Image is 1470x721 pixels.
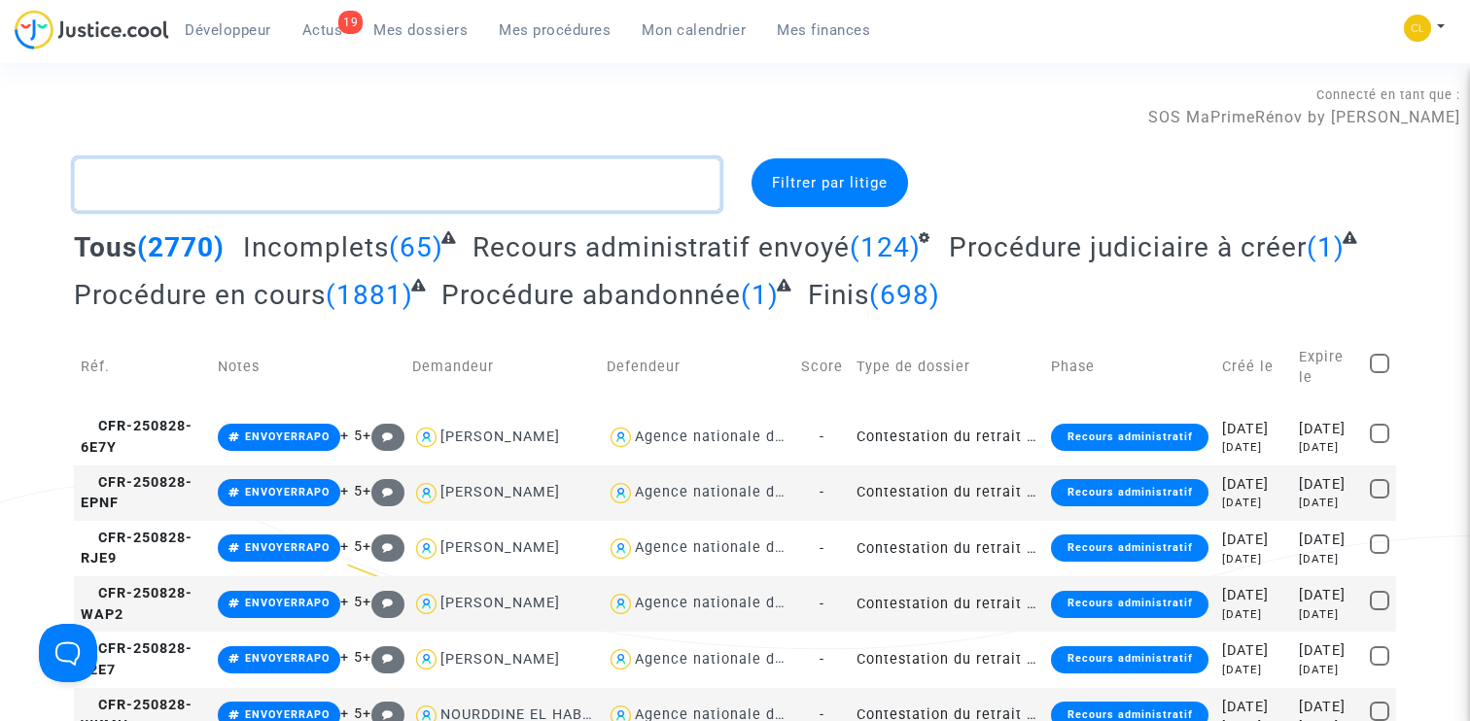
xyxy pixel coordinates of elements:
[1316,87,1460,102] span: Connecté en tant que :
[1051,534,1207,562] div: Recours administratif
[772,174,888,191] span: Filtrer par litige
[81,474,192,512] span: CFR-250828-EPNF
[363,594,404,610] span: +
[642,21,746,39] span: Mon calendrier
[850,326,1044,409] td: Type de dossier
[761,16,886,45] a: Mes finances
[1222,439,1286,456] div: [DATE]
[741,279,779,311] span: (1)
[373,21,468,39] span: Mes dossiers
[412,534,440,563] img: icon-user.svg
[81,640,192,678] span: CFR-250828-62E7
[850,231,921,263] span: (124)
[850,521,1044,576] td: Contestation du retrait de [PERSON_NAME] par l'ANAH (mandataire)
[440,595,560,611] div: [PERSON_NAME]
[211,326,405,409] td: Notes
[1222,640,1286,662] div: [DATE]
[1299,606,1356,623] div: [DATE]
[635,484,849,500] div: Agence nationale de l'habitat
[499,21,611,39] span: Mes procédures
[412,590,440,618] img: icon-user.svg
[302,21,343,39] span: Actus
[1222,419,1286,440] div: [DATE]
[635,539,849,556] div: Agence nationale de l'habitat
[1299,585,1356,606] div: [DATE]
[1222,697,1286,718] div: [DATE]
[607,479,635,507] img: icon-user.svg
[820,596,824,612] span: -
[1299,530,1356,551] div: [DATE]
[39,624,97,682] iframe: Help Scout Beacon - Open
[1222,606,1286,623] div: [DATE]
[245,708,330,721] span: ENVOYERRAPO
[483,16,626,45] a: Mes procédures
[81,585,192,623] span: CFR-250828-WAP2
[820,651,824,668] span: -
[1051,479,1207,506] div: Recours administratif
[412,424,440,452] img: icon-user.svg
[1299,551,1356,567] div: [DATE]
[850,576,1044,632] td: Contestation du retrait de [PERSON_NAME] par l'ANAH (mandataire)
[405,326,600,409] td: Demandeur
[820,429,824,445] span: -
[472,231,850,263] span: Recours administratif envoyé
[1222,585,1286,606] div: [DATE]
[1299,495,1356,511] div: [DATE]
[363,483,404,499] span: +
[363,538,404,555] span: +
[850,409,1044,464] td: Contestation du retrait de [PERSON_NAME] par l'ANAH (mandataire)
[820,540,824,557] span: -
[607,534,635,563] img: icon-user.svg
[607,424,635,452] img: icon-user.svg
[1299,474,1356,496] div: [DATE]
[1299,439,1356,456] div: [DATE]
[326,279,413,311] span: (1881)
[1222,551,1286,567] div: [DATE]
[850,632,1044,687] td: Contestation du retrait de [PERSON_NAME] par l'ANAH (mandataire)
[287,16,359,45] a: 19Actus
[412,645,440,673] img: icon-user.svg
[777,21,870,39] span: Mes finances
[1299,419,1356,440] div: [DATE]
[441,279,741,311] span: Procédure abandonnée
[15,10,169,50] img: jc-logo.svg
[635,429,849,445] div: Agence nationale de l'habitat
[243,231,389,263] span: Incomplets
[635,595,849,611] div: Agence nationale de l'habitat
[338,11,363,34] div: 19
[412,479,440,507] img: icon-user.svg
[820,484,824,500] span: -
[949,231,1307,263] span: Procédure judiciaire à créer
[1215,326,1293,409] td: Créé le
[74,326,212,409] td: Réf.
[1299,697,1356,718] div: [DATE]
[245,652,330,665] span: ENVOYERRAPO
[440,539,560,556] div: [PERSON_NAME]
[81,530,192,567] span: CFR-250828-RJE9
[635,651,849,668] div: Agence nationale de l'habitat
[245,430,330,443] span: ENVOYERRAPO
[245,541,330,554] span: ENVOYERRAPO
[340,594,363,610] span: + 5
[869,279,940,311] span: (698)
[440,429,560,445] div: [PERSON_NAME]
[1051,646,1207,673] div: Recours administratif
[1044,326,1214,409] td: Phase
[245,597,330,609] span: ENVOYERRAPO
[81,418,192,456] span: CFR-250828-6E7Y
[1307,231,1345,263] span: (1)
[1404,15,1431,42] img: f0b917ab549025eb3af43f3c4438ad5d
[245,486,330,498] span: ENVOYERRAPO
[363,649,404,666] span: +
[169,16,287,45] a: Développeur
[1222,662,1286,678] div: [DATE]
[607,590,635,618] img: icon-user.svg
[1292,326,1363,409] td: Expire le
[1051,424,1207,451] div: Recours administratif
[440,651,560,668] div: [PERSON_NAME]
[340,428,363,444] span: + 5
[1299,662,1356,678] div: [DATE]
[74,279,326,311] span: Procédure en cours
[1299,640,1356,662] div: [DATE]
[1222,530,1286,551] div: [DATE]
